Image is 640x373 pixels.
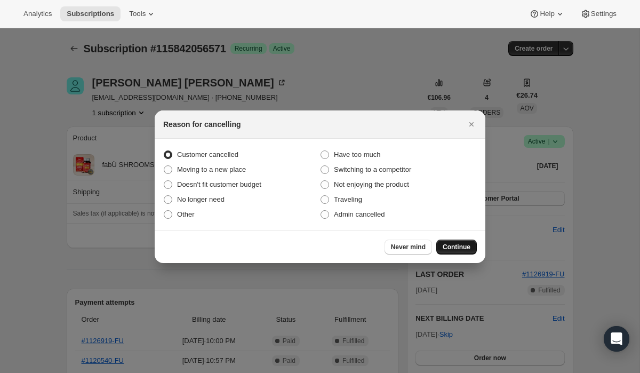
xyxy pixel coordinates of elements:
[17,6,58,21] button: Analytics
[67,10,114,18] span: Subscriptions
[177,210,195,218] span: Other
[334,180,409,188] span: Not enjoying the product
[334,165,411,173] span: Switching to a competitor
[177,180,261,188] span: Doesn't fit customer budget
[334,150,380,158] span: Have too much
[574,6,623,21] button: Settings
[163,119,241,130] h2: Reason for cancelling
[604,326,629,352] div: Open Intercom Messenger
[464,117,479,132] button: Close
[385,240,432,255] button: Never mind
[436,240,477,255] button: Continue
[177,150,238,158] span: Customer cancelled
[391,243,426,251] span: Never mind
[23,10,52,18] span: Analytics
[591,10,617,18] span: Settings
[123,6,163,21] button: Tools
[177,195,225,203] span: No longer need
[60,6,121,21] button: Subscriptions
[523,6,571,21] button: Help
[334,195,362,203] span: Traveling
[443,243,470,251] span: Continue
[177,165,246,173] span: Moving to a new place
[540,10,554,18] span: Help
[334,210,385,218] span: Admin cancelled
[129,10,146,18] span: Tools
